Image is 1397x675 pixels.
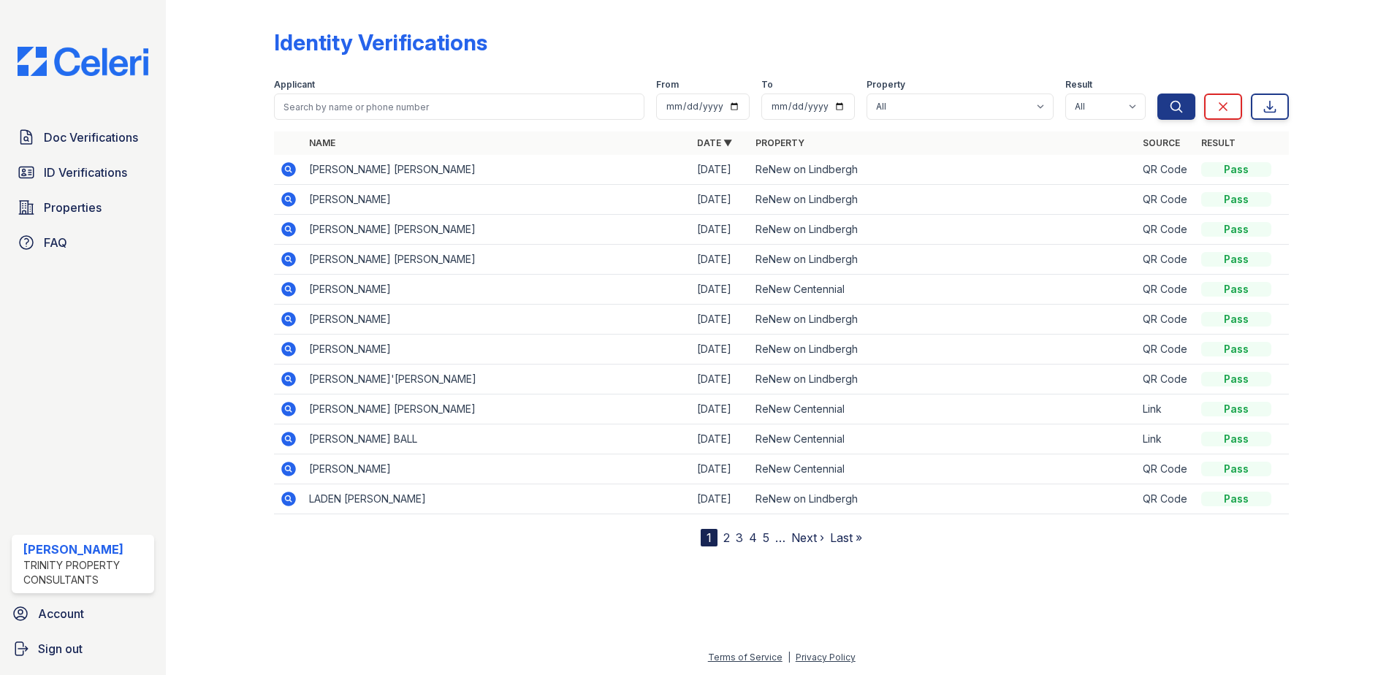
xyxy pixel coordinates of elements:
label: From [656,79,679,91]
div: Pass [1201,252,1271,267]
span: Account [38,605,84,622]
a: Name [309,137,335,148]
a: 2 [723,530,730,545]
td: ReNew on Lindbergh [750,245,1138,275]
td: ReNew Centennial [750,394,1138,424]
div: Pass [1201,282,1271,297]
td: [PERSON_NAME]'[PERSON_NAME] [303,365,691,394]
div: Pass [1201,192,1271,207]
td: [PERSON_NAME] [303,185,691,215]
div: Pass [1201,222,1271,237]
span: ID Verifications [44,164,127,181]
td: [PERSON_NAME] [303,305,691,335]
td: [DATE] [691,394,750,424]
td: ReNew on Lindbergh [750,335,1138,365]
span: FAQ [44,234,67,251]
td: Link [1137,424,1195,454]
td: QR Code [1137,185,1195,215]
label: Applicant [274,79,315,91]
div: | [788,652,791,663]
td: QR Code [1137,484,1195,514]
td: [DATE] [691,185,750,215]
td: QR Code [1137,155,1195,185]
div: Pass [1201,312,1271,327]
td: [DATE] [691,305,750,335]
a: Property [755,137,804,148]
td: ReNew on Lindbergh [750,185,1138,215]
td: [DATE] [691,424,750,454]
td: QR Code [1137,245,1195,275]
td: [PERSON_NAME] [PERSON_NAME] [303,215,691,245]
span: Doc Verifications [44,129,138,146]
div: Pass [1201,342,1271,356]
td: QR Code [1137,275,1195,305]
a: Result [1201,137,1236,148]
div: Pass [1201,432,1271,446]
td: ReNew on Lindbergh [750,365,1138,394]
td: [PERSON_NAME] [PERSON_NAME] [303,155,691,185]
td: QR Code [1137,365,1195,394]
td: [PERSON_NAME] BALL [303,424,691,454]
a: Properties [12,193,154,222]
a: Last » [830,530,862,545]
a: 4 [749,530,757,545]
div: Trinity Property Consultants [23,558,148,587]
td: QR Code [1137,454,1195,484]
td: [PERSON_NAME] [PERSON_NAME] [303,394,691,424]
td: [DATE] [691,155,750,185]
td: [DATE] [691,484,750,514]
td: [DATE] [691,365,750,394]
a: Privacy Policy [796,652,856,663]
div: Pass [1201,462,1271,476]
td: [PERSON_NAME] [303,335,691,365]
div: 1 [701,529,717,546]
a: Next › [791,530,824,545]
a: 3 [736,530,743,545]
img: CE_Logo_Blue-a8612792a0a2168367f1c8372b55b34899dd931a85d93a1a3d3e32e68fde9ad4.png [6,47,160,76]
a: FAQ [12,228,154,257]
td: [PERSON_NAME] [303,275,691,305]
td: QR Code [1137,335,1195,365]
div: Pass [1201,492,1271,506]
div: Pass [1201,402,1271,416]
td: [DATE] [691,335,750,365]
td: ReNew Centennial [750,275,1138,305]
td: ReNew on Lindbergh [750,305,1138,335]
div: Identity Verifications [274,29,487,56]
input: Search by name or phone number [274,94,644,120]
a: Terms of Service [708,652,783,663]
a: Account [6,599,160,628]
label: Property [867,79,905,91]
label: To [761,79,773,91]
a: ID Verifications [12,158,154,187]
td: ReNew on Lindbergh [750,215,1138,245]
a: 5 [763,530,769,545]
td: [PERSON_NAME] [303,454,691,484]
span: Sign out [38,640,83,657]
td: [DATE] [691,275,750,305]
td: [DATE] [691,454,750,484]
div: [PERSON_NAME] [23,541,148,558]
td: ReNew on Lindbergh [750,484,1138,514]
td: ReNew on Lindbergh [750,155,1138,185]
td: [DATE] [691,245,750,275]
div: Pass [1201,162,1271,177]
span: Properties [44,199,102,216]
td: QR Code [1137,305,1195,335]
a: Sign out [6,634,160,663]
a: Date ▼ [697,137,732,148]
span: … [775,529,785,546]
td: [PERSON_NAME] [PERSON_NAME] [303,245,691,275]
td: QR Code [1137,215,1195,245]
a: Doc Verifications [12,123,154,152]
td: ReNew Centennial [750,424,1138,454]
div: Pass [1201,372,1271,386]
label: Result [1065,79,1092,91]
a: Source [1143,137,1180,148]
td: [DATE] [691,215,750,245]
td: LADEN [PERSON_NAME] [303,484,691,514]
td: Link [1137,394,1195,424]
td: ReNew Centennial [750,454,1138,484]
